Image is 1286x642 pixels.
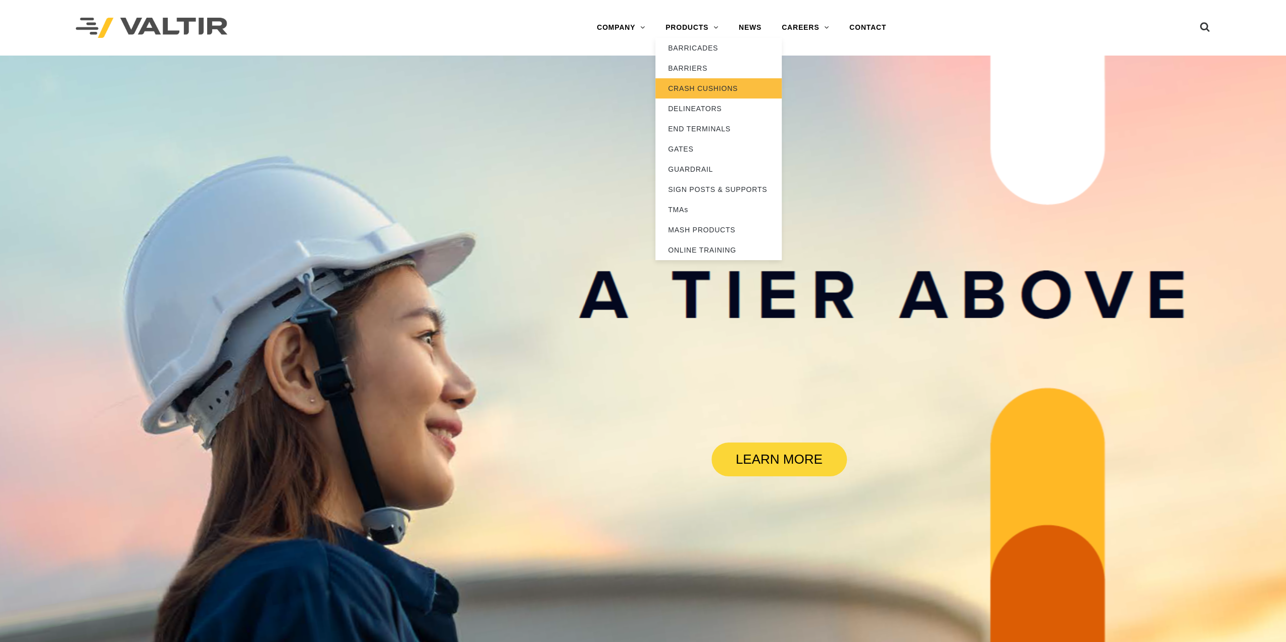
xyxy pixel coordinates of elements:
a: BARRICADES [655,38,782,58]
a: COMPANY [587,18,655,38]
a: MASH PRODUCTS [655,220,782,240]
a: LEARN MORE [711,442,847,476]
a: PRODUCTS [655,18,729,38]
a: BARRIERS [655,58,782,78]
a: END TERMINALS [655,119,782,139]
a: CONTACT [839,18,896,38]
a: CRASH CUSHIONS [655,78,782,98]
a: DELINEATORS [655,98,782,119]
a: SIGN POSTS & SUPPORTS [655,179,782,200]
img: Valtir [76,18,227,38]
a: ONLINE TRAINING [655,240,782,260]
a: NEWS [729,18,772,38]
a: TMAs [655,200,782,220]
a: CAREERS [772,18,839,38]
a: GUARDRAIL [655,159,782,179]
a: GATES [655,139,782,159]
